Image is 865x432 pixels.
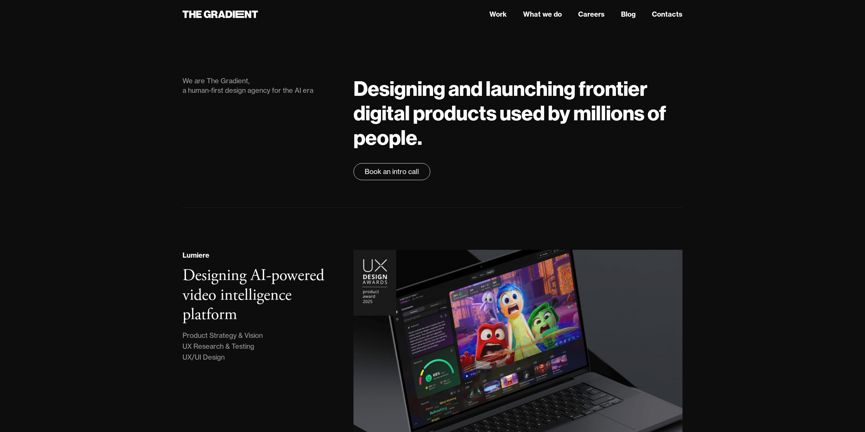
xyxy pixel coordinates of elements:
a: What we do [523,9,562,19]
a: Contacts [652,9,682,19]
div: We are The Gradient, a human-first design agency for the AI era [183,76,340,95]
div: Lumiere [183,250,209,260]
a: Work [489,9,507,19]
a: Careers [578,9,605,19]
div: Product Strategy & Vision UX Research & Testing UX/UI Design [183,330,263,363]
a: Book an intro call [353,163,430,180]
a: Blog [621,9,636,19]
h3: Designing AI-powered video intelligence platform [183,265,324,325]
h1: Designing and launching frontier digital products used by millions of people. [353,76,682,150]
